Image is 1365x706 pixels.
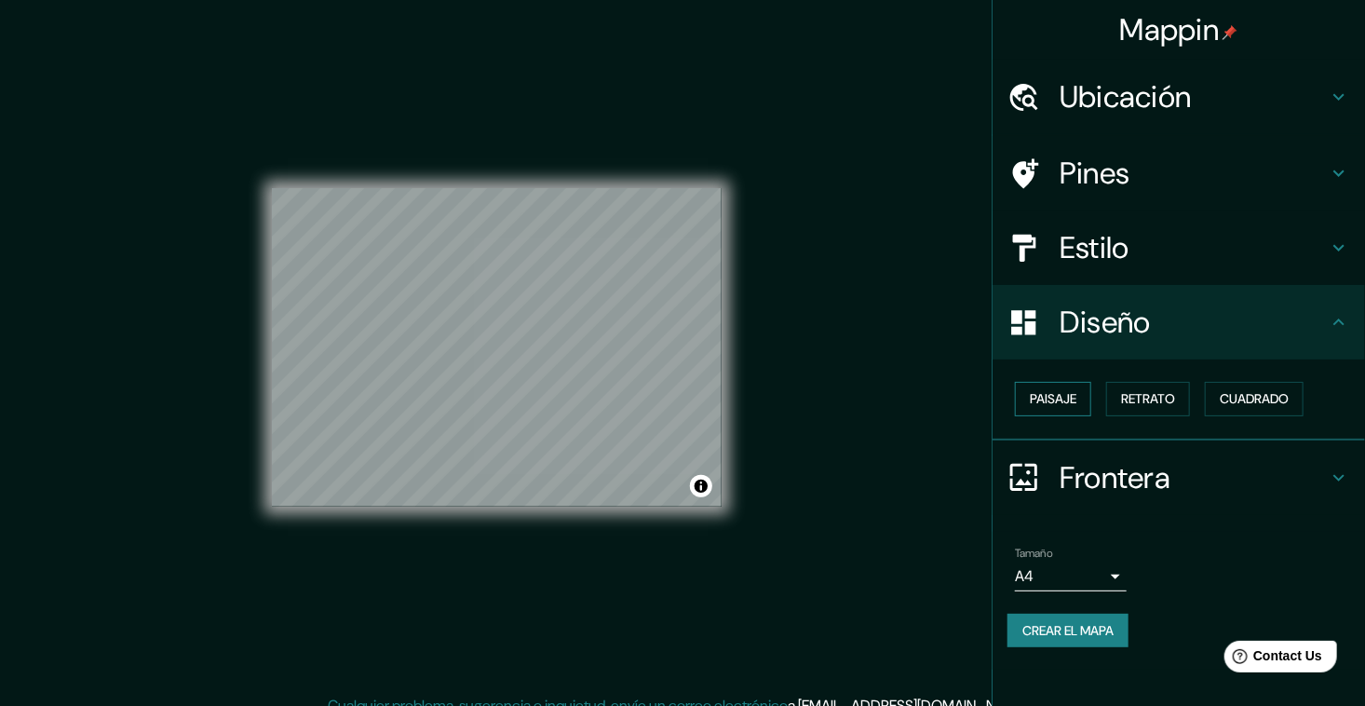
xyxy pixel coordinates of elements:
[1223,25,1237,40] img: pin-icon.png
[1015,382,1091,416] button: Paisaje
[1060,459,1328,496] h4: Frontera
[993,210,1365,285] div: Estilo
[1022,619,1114,643] font: Crear el mapa
[1007,614,1128,648] button: Crear el mapa
[1121,387,1175,411] font: Retrato
[993,60,1365,134] div: Ubicación
[272,188,722,507] canvas: Mapa
[1205,382,1304,416] button: Cuadrado
[993,441,1365,515] div: Frontera
[1060,155,1328,192] h4: Pines
[1120,10,1220,49] font: Mappin
[1220,387,1289,411] font: Cuadrado
[1060,304,1328,341] h4: Diseño
[993,285,1365,360] div: Diseño
[690,475,712,497] button: Alternar atribución
[1030,387,1076,411] font: Paisaje
[1106,382,1190,416] button: Retrato
[1060,78,1328,115] h4: Ubicación
[993,136,1365,210] div: Pines
[1015,545,1053,561] label: Tamaño
[1060,229,1328,266] h4: Estilo
[1199,633,1345,686] iframe: Help widget launcher
[1015,562,1127,591] div: A4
